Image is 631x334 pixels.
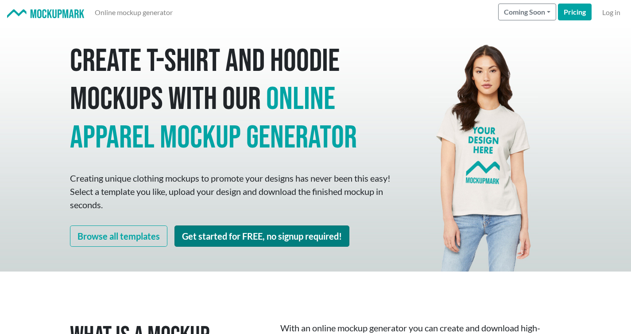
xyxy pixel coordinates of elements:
p: Creating unique clothing mockups to promote your designs has never been this easy! Select a templ... [70,171,393,211]
img: Mockup Mark [7,9,84,19]
a: Get started for FREE, no signup required! [174,225,349,247]
a: Browse all templates [70,225,167,247]
img: Mockup Mark hero - your design here [429,25,539,272]
a: Online mockup generator [91,4,176,21]
a: Pricing [558,4,592,20]
h1: Create T-shirt and hoodie mockups with our [70,43,393,157]
button: Coming Soon [498,4,556,20]
span: online apparel mockup generator [70,80,357,157]
a: Log in [599,4,624,21]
